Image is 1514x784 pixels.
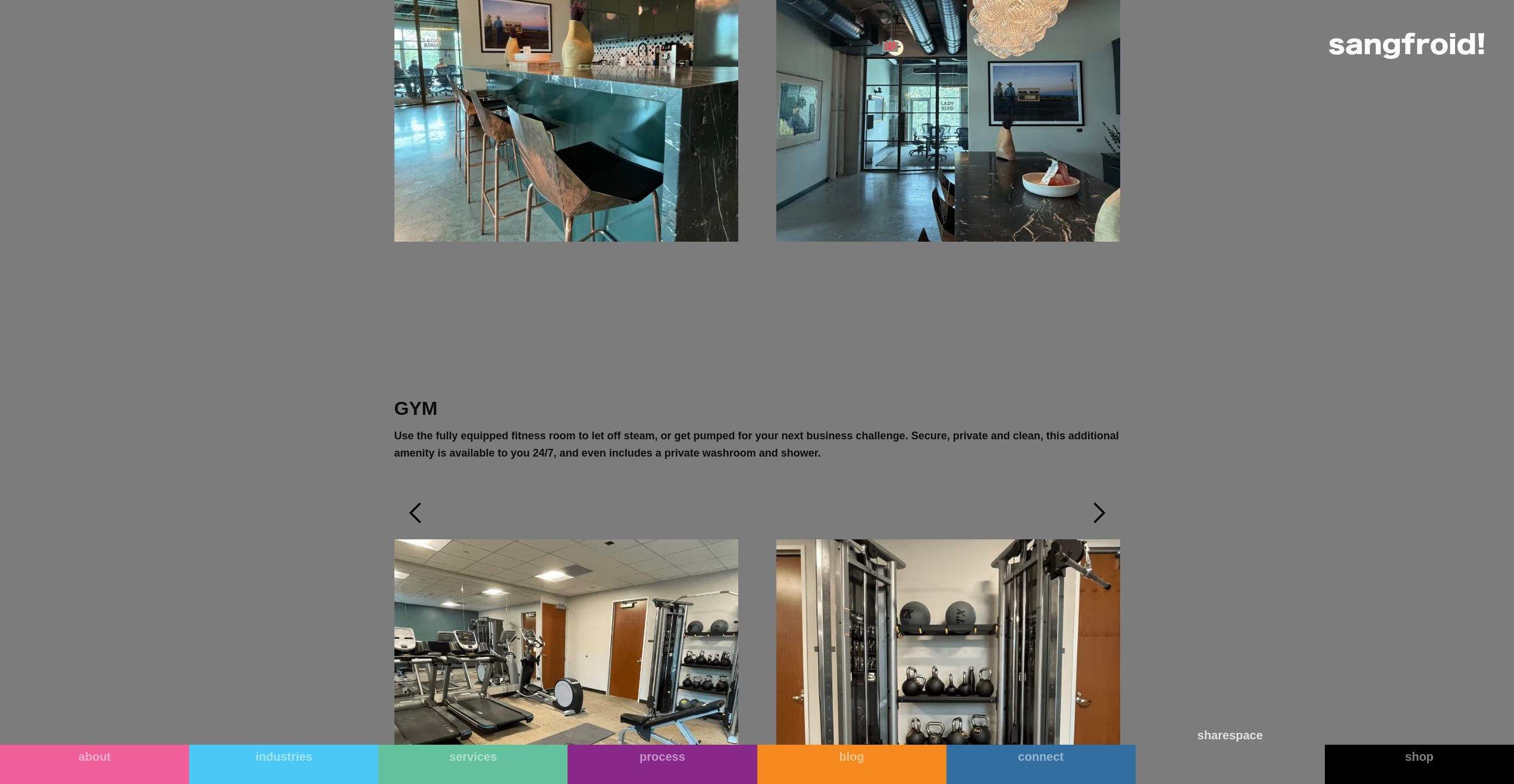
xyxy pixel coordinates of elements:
p: Use the fully equipped fitness room to let off steam, or get pumped for your next business challe... [394,427,1120,462]
div: services [378,749,568,764]
div: connect [946,749,1136,764]
div: industries [189,749,378,764]
a: services [378,745,568,784]
a: privacy policy [23,232,58,238]
a: process [568,745,757,784]
div: sharespace [1136,728,1325,742]
a: connect [946,745,1136,784]
div: shop [1325,749,1514,764]
a: shop [1325,745,1514,784]
div: process [568,749,757,764]
div: next slide [1077,492,1120,535]
a: blog [757,745,946,784]
img: logo [1329,33,1484,59]
div: previous slide [394,492,437,535]
a: industries [189,745,378,784]
p: gym [394,394,1120,423]
div: blog [757,749,946,764]
a: sharespace [1136,713,1325,784]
